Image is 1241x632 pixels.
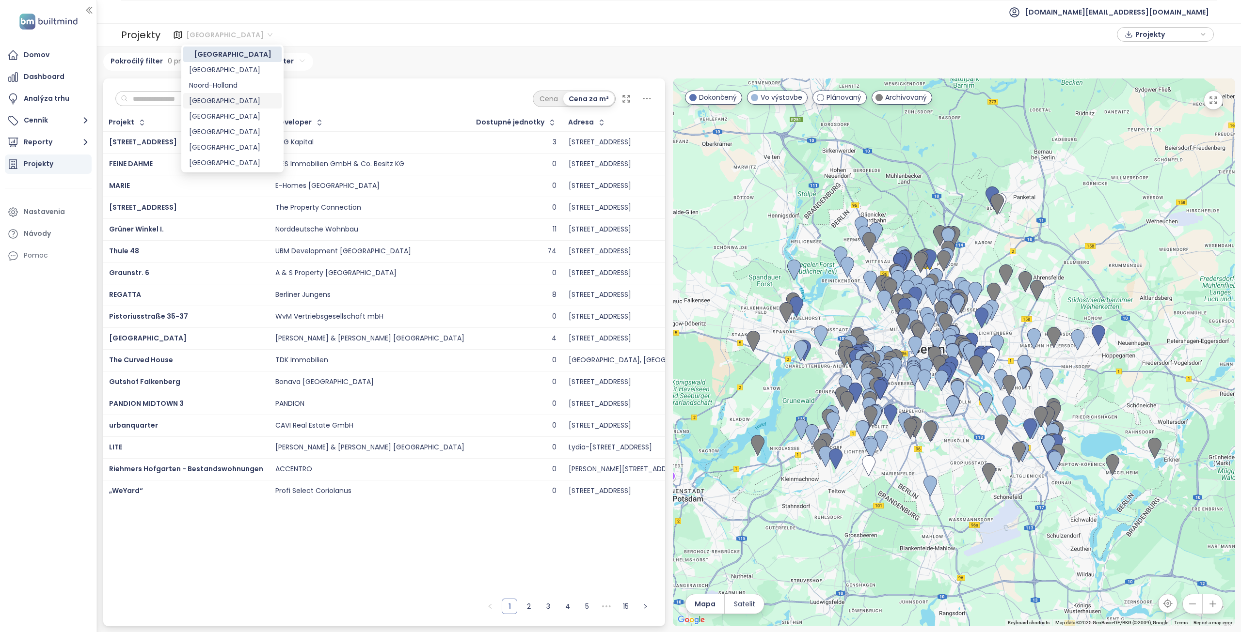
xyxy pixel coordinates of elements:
div: Berliner Jungens [275,291,331,299]
a: Thule 48 [109,246,139,256]
a: 5 [580,599,594,614]
a: LITE [109,442,122,452]
a: 4 [560,599,575,614]
div: Noord-Holland [183,77,282,93]
div: Cena [534,92,563,106]
span: FEINE DAHME [109,159,153,169]
div: Noord-Holland [189,80,276,91]
div: Lydia-[STREET_ADDRESS] [569,443,652,452]
div: Pomoc [24,249,48,262]
div: button [1122,27,1209,42]
div: 0 [552,443,557,452]
a: Projekty [5,154,92,174]
div: Analýza trhu [24,92,69,105]
li: 5 [579,599,595,614]
span: Grüner Winkel I. [109,224,164,234]
span: Vo výstavbe [761,92,802,103]
div: 0 [552,356,557,365]
div: [GEOGRAPHIC_DATA] [189,49,276,60]
a: Report a map error [1193,620,1232,625]
span: „WeYard“ [109,486,143,495]
li: 1 [502,599,517,614]
li: Predchádzajúca strana [482,599,498,614]
div: Pomoc [5,246,92,265]
span: left [487,603,493,609]
div: [GEOGRAPHIC_DATA] [189,142,276,153]
span: right [642,603,648,609]
span: Archivovaný [885,92,927,103]
div: Profi Select Coriolanus [275,487,351,495]
li: 2 [521,599,537,614]
span: [GEOGRAPHIC_DATA] [109,333,187,343]
div: [STREET_ADDRESS] [569,203,631,212]
div: Projekty [121,25,160,45]
div: [STREET_ADDRESS] [569,400,631,408]
li: Nasledujúca strana [637,599,653,614]
div: The Property Connection [275,203,361,212]
div: UBM Development [GEOGRAPHIC_DATA] [275,247,411,256]
div: [STREET_ADDRESS] [569,334,631,343]
div: SeG Kapital [275,138,314,147]
div: [STREET_ADDRESS] [569,378,631,386]
div: [GEOGRAPHIC_DATA] [189,111,276,122]
a: Dashboard [5,67,92,87]
a: Graunstr. 6 [109,268,149,277]
button: Satelit [725,594,764,614]
div: [PERSON_NAME] & [PERSON_NAME] [GEOGRAPHIC_DATA] [275,334,464,343]
div: Projekty [24,158,53,170]
div: [STREET_ADDRESS] [569,247,631,256]
div: [GEOGRAPHIC_DATA] [189,95,276,106]
span: Projekty [1135,27,1198,42]
div: TDK Immobilien [275,356,328,365]
div: Domov [24,49,49,61]
div: [STREET_ADDRESS] [569,312,631,321]
a: Terms (opens in new tab) [1174,620,1188,625]
div: Norddeutsche Wohnbau [275,225,358,234]
div: Brussels [183,93,282,108]
button: left [482,599,498,614]
a: 15 [619,599,633,614]
div: 0 [552,203,557,212]
a: Riehmers Hofgarten - Bestandswohnungen [109,464,263,474]
div: Antwerp [183,155,282,170]
a: The Curved House [109,355,173,365]
div: [GEOGRAPHIC_DATA], [GEOGRAPHIC_DATA], [GEOGRAPHIC_DATA], [GEOGRAPHIC_DATA] [569,356,864,365]
div: [GEOGRAPHIC_DATA] [189,126,276,137]
div: WvM Vertriebsgesellschaft mbH [275,312,383,321]
div: [STREET_ADDRESS] [569,182,631,190]
div: [STREET_ADDRESS] [569,487,631,495]
a: [STREET_ADDRESS] [109,137,177,147]
a: REGATTA [109,290,141,299]
div: [STREET_ADDRESS] [569,291,631,299]
div: [STREET_ADDRESS] [569,421,631,430]
a: MARIE [109,181,130,190]
div: [STREET_ADDRESS] [569,160,631,169]
span: 0 pravidiel [168,56,202,66]
div: Návody [24,228,51,240]
div: 3 [553,138,557,147]
div: A & S Property [GEOGRAPHIC_DATA] [275,269,397,277]
div: [GEOGRAPHIC_DATA] [189,64,276,75]
span: Dostupné jednotky [476,119,544,125]
button: right [637,599,653,614]
div: Adresa [568,119,594,125]
span: Satelit [734,599,755,609]
div: [STREET_ADDRESS] [569,269,631,277]
a: [STREET_ADDRESS] [109,202,177,212]
div: Nastavenia [24,206,65,218]
div: [STREET_ADDRESS] [569,138,631,147]
div: 0 [552,269,557,277]
div: 4 [552,334,557,343]
a: urbanquarter [109,420,158,430]
div: [PERSON_NAME][STREET_ADDRESS] [569,465,684,474]
a: Gutshof Falkenberg [109,377,180,386]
